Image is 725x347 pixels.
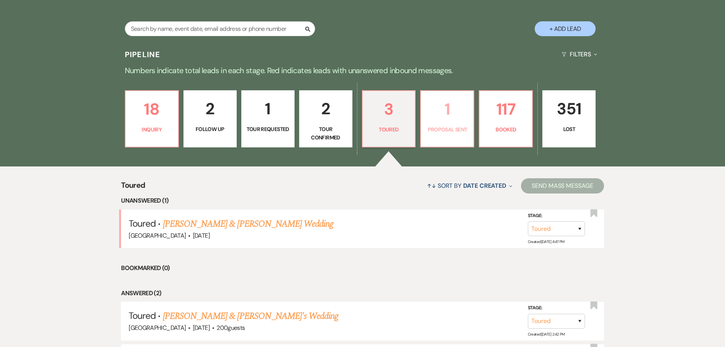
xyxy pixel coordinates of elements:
p: 117 [484,96,527,122]
p: 2 [304,96,347,122]
p: 3 [367,96,411,122]
span: ↑↓ [427,182,436,190]
span: Date Created [463,182,506,190]
p: Inquiry [130,125,174,134]
li: Bookmarked (0) [121,263,604,273]
a: 2Tour Confirmed [299,90,352,147]
span: [DATE] [193,232,210,240]
button: Filters [559,44,600,64]
span: Created: [DATE] 4:47 PM [528,239,564,244]
span: Toured [129,217,156,229]
span: [GEOGRAPHIC_DATA] [129,232,186,240]
span: [DATE] [193,324,210,332]
span: [GEOGRAPHIC_DATA] [129,324,186,332]
a: 18Inquiry [125,90,179,147]
p: 351 [547,96,591,122]
span: 200 guests [217,324,245,332]
span: Toured [129,310,156,321]
a: [PERSON_NAME] & [PERSON_NAME]'s Wedding [163,309,339,323]
a: 1Tour Requested [241,90,295,147]
span: Created: [DATE] 2:42 PM [528,332,565,337]
label: Stage: [528,304,585,312]
p: 2 [188,96,232,122]
p: Toured [367,125,411,134]
a: 3Toured [362,90,416,147]
button: Send Mass Message [521,178,604,193]
span: Toured [121,179,145,196]
p: 1 [425,96,469,122]
li: Unanswered (1) [121,196,604,206]
p: Tour Requested [246,125,290,133]
input: Search by name, event date, email address or phone number [125,21,315,36]
p: Tour Confirmed [304,125,347,142]
label: Stage: [528,212,585,220]
h3: Pipeline [125,49,161,60]
p: Booked [484,125,527,134]
p: 18 [130,96,174,122]
p: Follow Up [188,125,232,133]
li: Answered (2) [121,288,604,298]
button: + Add Lead [535,21,596,36]
a: 2Follow Up [183,90,237,147]
p: Lost [547,125,591,133]
p: 1 [246,96,290,122]
a: 117Booked [479,90,533,147]
a: 351Lost [542,90,596,147]
a: [PERSON_NAME] & [PERSON_NAME] Wedding [163,217,333,231]
p: Numbers indicate total leads in each stage. Red indicates leads with unanswered inbound messages. [89,64,637,77]
p: Proposal Sent [425,125,469,134]
a: 1Proposal Sent [420,90,474,147]
button: Sort By Date Created [424,176,515,196]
